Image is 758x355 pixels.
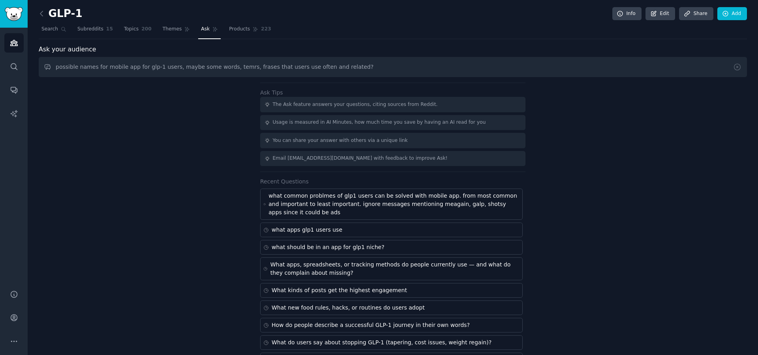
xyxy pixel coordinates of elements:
[124,26,139,33] span: Topics
[260,178,309,185] label: Recent Questions
[39,45,96,55] span: Ask your audience
[268,192,520,217] div: what common problmes of glp1 users can be solved with mobile app. from most common and important ...
[121,23,154,39] a: Topics200
[77,26,103,33] span: Subreddits
[260,89,283,96] label: Ask Tips
[226,23,274,39] a: Products223
[75,23,116,39] a: Subreddits15
[39,8,83,20] h2: GLP-1
[163,26,182,33] span: Themes
[272,321,470,329] div: How do people describe a successful GLP-1 journey in their own words?
[160,23,193,39] a: Themes
[272,226,342,234] div: what apps glp1 users use
[270,261,520,277] div: What apps, spreadsheets, or tracking methods do people currently use — and what do they complain ...
[273,137,408,144] div: You can share your answer with others via a unique link
[261,26,271,33] span: 223
[273,101,438,108] div: The Ask feature answers your questions, citing sources from Reddit.
[272,304,425,312] div: What new food rules, hacks, or routines do users adopt
[41,26,58,33] span: Search
[39,23,69,39] a: Search
[5,7,23,21] img: GummySearch logo
[272,243,385,251] div: what should be in an app for glp1 niche?
[229,26,250,33] span: Products
[201,26,210,33] span: Ask
[141,26,152,33] span: 200
[717,7,747,21] a: Add
[106,26,113,33] span: 15
[679,7,713,21] a: Share
[273,155,448,162] div: Email [EMAIL_ADDRESS][DOMAIN_NAME] with feedback to improve Ask!
[198,23,221,39] a: Ask
[645,7,675,21] a: Edit
[273,119,486,126] div: Usage is measured in AI Minutes, how much time you save by having an AI read for you
[612,7,642,21] a: Info
[272,338,492,347] div: What do users say about stopping GLP-1 (tapering, cost issues, weight regain)?
[272,286,407,295] div: What kinds of posts get the highest engagement
[39,57,747,77] input: Ask this audience a question...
